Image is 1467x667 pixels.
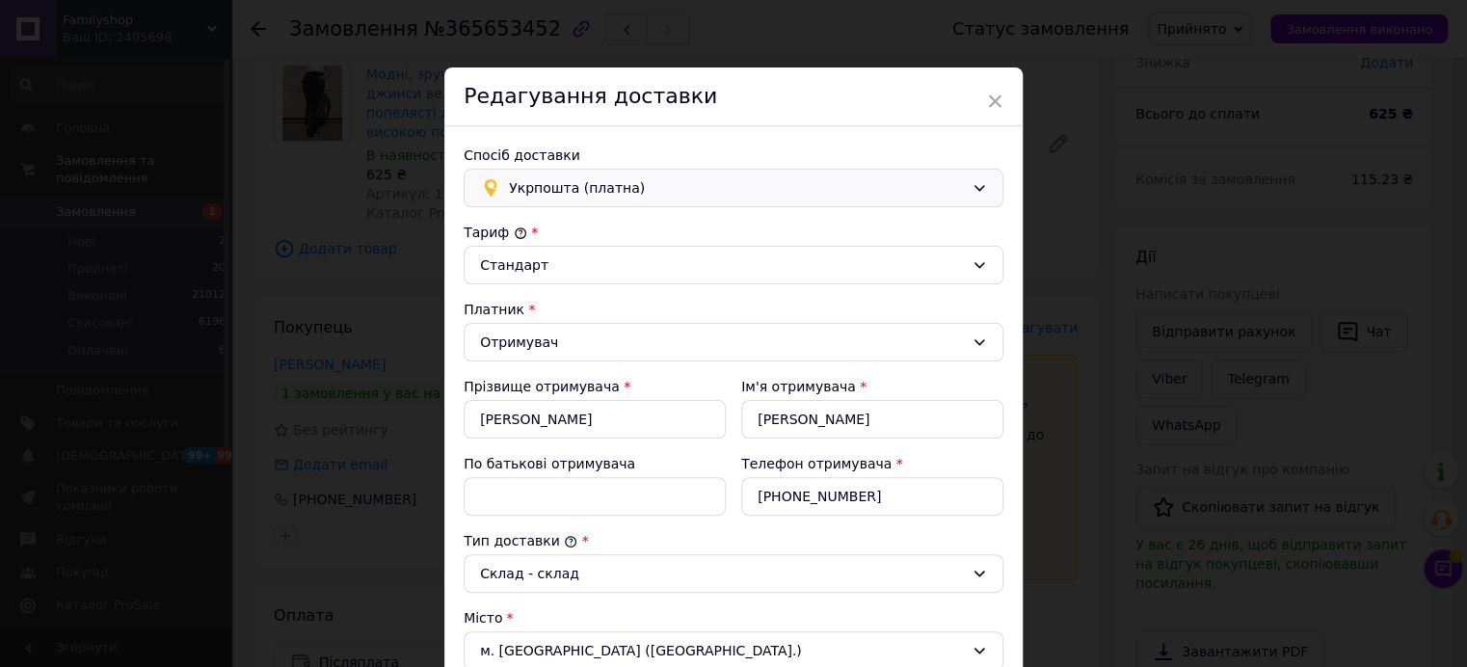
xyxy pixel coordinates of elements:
span: Укрпошта (платна) [509,177,964,199]
div: Спосіб доставки [464,146,1003,165]
div: Платник [464,300,1003,319]
div: Стандарт [480,254,964,276]
div: Отримувач [480,332,964,353]
div: Редагування доставки [444,67,1023,126]
label: Телефон отримувача [741,456,892,471]
span: × [986,85,1003,118]
input: +380 [741,477,1003,516]
label: По батькові отримувача [464,456,635,471]
label: Ім'я отримувача [741,379,856,394]
div: Місто [464,608,1003,627]
div: Тип доставки [464,531,1003,550]
div: Тариф [464,223,1003,242]
div: Склад - склад [480,563,964,584]
label: Прізвище отримувача [464,379,620,394]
